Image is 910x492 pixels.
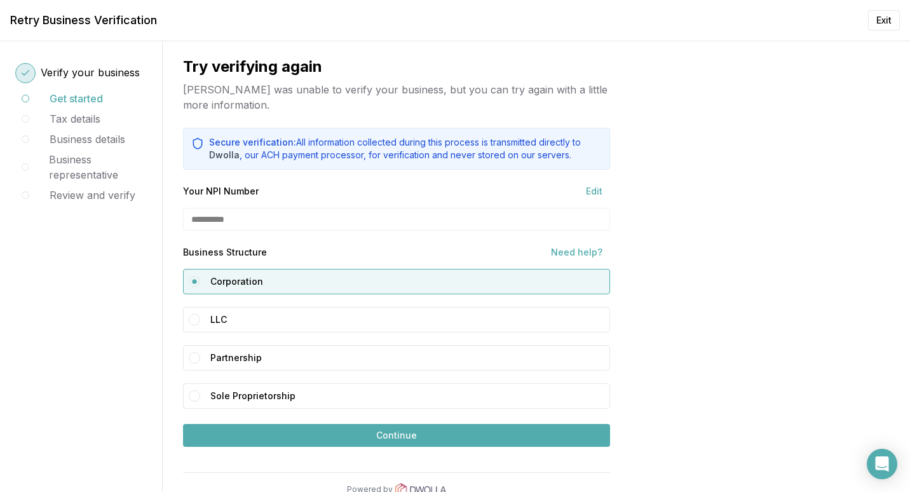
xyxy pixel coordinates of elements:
h2: Try verifying again [183,57,610,77]
button: Tax details [50,111,100,126]
p: All information collected during this process is transmitted directly to , our ACH payment proces... [209,136,602,161]
p: [PERSON_NAME] was unable to verify your business, but you can try again with a little more inform... [183,82,610,113]
label: Partnership [210,348,604,367]
label: Corporation [210,272,604,291]
h1: Retry Business Verification [10,11,157,29]
button: Get started [50,91,103,106]
button: Need help? [543,246,610,259]
button: Exit [868,10,900,31]
button: Verify your business [41,65,140,80]
button: Continue [183,424,610,447]
a: Dwolla [209,149,240,160]
label: LLC [210,310,604,329]
label: Sole Proprietorship [210,386,604,406]
label: Your NPI Number [183,187,259,196]
span: Secure verification: [209,137,296,147]
button: Edit [578,185,610,198]
button: Business details [50,132,125,147]
div: Business Structure [183,246,267,259]
button: Business representative [49,152,147,182]
button: Review and verify [50,188,135,203]
div: Open Intercom Messenger [867,449,897,479]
